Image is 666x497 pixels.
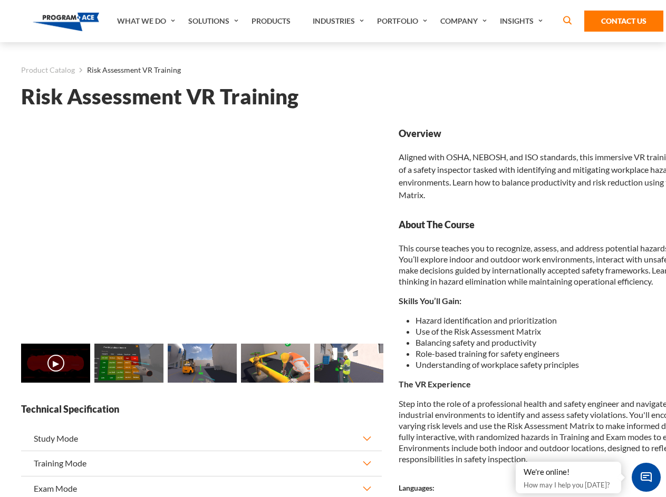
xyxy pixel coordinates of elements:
[47,355,64,372] button: ▶
[524,467,613,477] div: We're online!
[314,344,383,383] img: Risk Assessment VR Training - Preview 4
[21,127,382,330] iframe: Risk Assessment VR Training - Video 0
[75,63,181,77] li: Risk Assessment VR Training
[21,63,75,77] a: Product Catalog
[21,426,382,451] button: Study Mode
[21,403,382,416] strong: Technical Specification
[524,479,613,491] p: How may I help you [DATE]?
[94,344,163,383] img: Risk Assessment VR Training - Preview 1
[584,11,663,32] a: Contact Us
[399,483,435,492] strong: Languages:
[21,344,90,383] img: Risk Assessment VR Training - Video 0
[21,451,382,475] button: Training Mode
[168,344,237,383] img: Risk Assessment VR Training - Preview 2
[33,13,100,31] img: Program-Ace
[241,344,310,383] img: Risk Assessment VR Training - Preview 3
[632,463,661,492] span: Chat Widget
